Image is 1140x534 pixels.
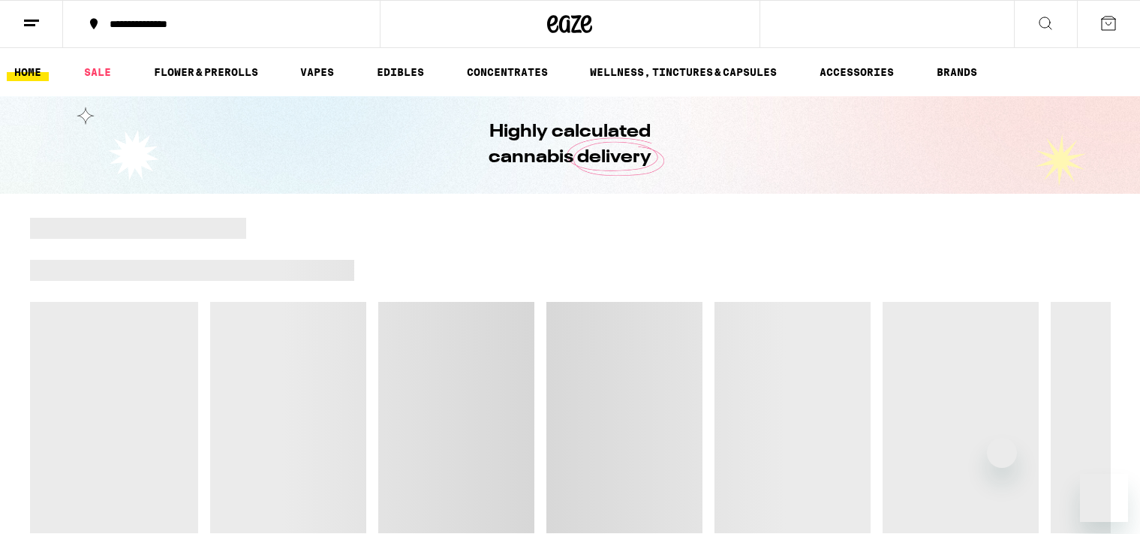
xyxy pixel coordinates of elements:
a: SALE [77,63,119,81]
a: EDIBLES [369,63,432,81]
a: CONCENTRATES [459,63,555,81]
a: ACCESSORIES [812,63,901,81]
a: VAPES [293,63,341,81]
iframe: Button to launch messaging window [1080,474,1128,522]
iframe: Close message [987,438,1017,468]
a: WELLNESS, TINCTURES & CAPSULES [582,63,784,81]
a: FLOWER & PREROLLS [146,63,266,81]
a: BRANDS [929,63,985,81]
h1: Highly calculated cannabis delivery [447,119,694,170]
a: HOME [7,63,49,81]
